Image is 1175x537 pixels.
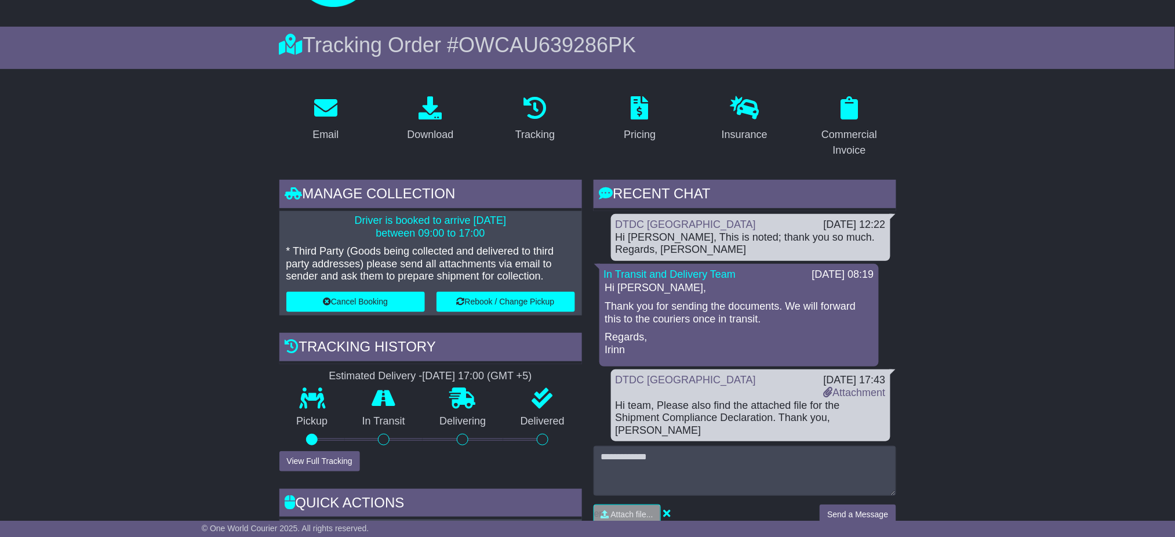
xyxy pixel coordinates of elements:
a: DTDC [GEOGRAPHIC_DATA] [616,219,756,230]
div: Download [407,127,453,143]
button: View Full Tracking [279,451,360,471]
div: Email [312,127,339,143]
div: [DATE] 17:00 (GMT +5) [423,370,532,383]
a: Commercial Invoice [803,92,896,162]
a: Tracking [508,92,562,147]
a: DTDC [GEOGRAPHIC_DATA] [616,374,756,386]
div: Hi [PERSON_NAME], This is noted; thank you so much. Regards, [PERSON_NAME] [616,231,886,256]
div: [DATE] 17:43 [823,374,885,387]
p: In Transit [345,415,423,428]
div: Manage collection [279,180,582,211]
p: Regards, Irinn [605,331,873,356]
div: [DATE] 08:19 [812,268,874,281]
a: Email [305,92,346,147]
div: Pricing [624,127,656,143]
a: Download [399,92,461,147]
div: RECENT CHAT [594,180,896,211]
a: Pricing [616,92,663,147]
div: Tracking history [279,333,582,364]
button: Send a Message [820,505,896,525]
button: Cancel Booking [286,292,425,312]
div: Insurance [722,127,767,143]
div: [DATE] 12:22 [824,219,886,231]
div: Hi team, Please also find the attached file for the Shipment Compliance Declaration. Thank you, [... [616,400,886,437]
button: Rebook / Change Pickup [436,292,575,312]
p: Delivered [503,415,582,428]
div: Tracking [515,127,555,143]
p: Pickup [279,415,345,428]
p: * Third Party (Goods being collected and delivered to third party addresses) please send all atta... [286,245,575,283]
div: Quick Actions [279,489,582,520]
div: Tracking Order # [279,32,896,57]
span: OWCAU639286PK [459,33,636,57]
div: Commercial Invoice [810,127,889,158]
div: Estimated Delivery - [279,370,582,383]
p: Thank you for sending the documents. We will forward this to the couriers once in transit. [605,300,873,325]
p: Hi [PERSON_NAME], [605,282,873,295]
span: © One World Courier 2025. All rights reserved. [202,524,369,533]
a: In Transit and Delivery Team [604,268,736,280]
a: Insurance [714,92,775,147]
p: Driver is booked to arrive [DATE] between 09:00 to 17:00 [286,215,575,240]
a: Attachment [823,387,885,398]
p: Delivering [423,415,504,428]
